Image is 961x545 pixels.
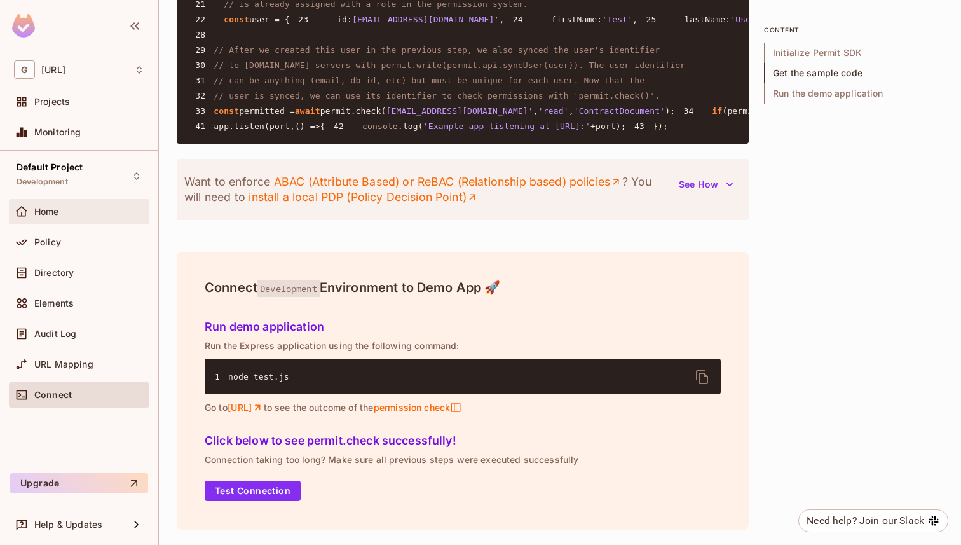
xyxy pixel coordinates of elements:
span: Connect [34,390,72,400]
span: [EMAIL_ADDRESS][DOMAIN_NAME]' [386,106,533,116]
span: ); [665,106,675,116]
span: Help & Updates [34,520,102,530]
p: Want to enforce ? You will need to [184,174,671,205]
span: G [14,60,35,79]
span: 'read' [538,106,569,116]
span: Get the sample code [764,63,943,83]
h5: Click below to see permit.check successfully! [205,434,721,447]
span: 34 [675,105,702,118]
p: content [764,25,943,35]
span: : [597,15,602,24]
button: See How [671,174,741,195]
span: const [214,106,239,116]
span: node test.js [228,372,289,382]
span: Development [17,177,68,187]
span: // user is synced, we can use its identifier to check permissions with 'permit.check()'. [214,91,660,100]
p: Go to to see the outcome of the [205,402,721,413]
span: 24 [504,13,531,26]
span: Home [34,207,59,217]
span: user = { [249,15,290,24]
span: 41 [187,120,214,133]
span: 1 [215,371,228,383]
span: id [337,15,347,24]
span: const [224,15,249,24]
span: 25 [637,13,664,26]
a: install a local PDP (Policy Decision Point) [249,190,478,205]
h5: Run demo application [205,321,721,333]
span: : [347,15,352,24]
p: Connection taking too long? Make sure all previous steps were executed successfully [205,455,721,465]
span: 22 [187,13,214,26]
a: [URL] [228,402,264,413]
span: 'User' [730,15,761,24]
span: , [533,106,538,116]
span: Directory [34,268,74,278]
span: 43 [626,120,653,133]
span: (permitted) { [722,106,788,116]
button: Test Connection [205,481,301,501]
button: Upgrade [10,473,148,493]
span: if [712,106,722,116]
span: URL Mapping [34,359,93,369]
span: permit.check( [320,106,386,116]
p: Run the Express application using the following command: [205,341,721,351]
span: +port); [590,121,626,131]
span: [EMAIL_ADDRESS][DOMAIN_NAME]' [352,15,499,24]
h4: Connect Environment to Demo App 🚀 [205,280,721,295]
span: { [320,121,325,131]
span: firstName [552,15,597,24]
span: 32 [187,90,214,102]
span: app.listen(port, [214,121,295,131]
span: Development [257,280,320,297]
span: , [632,15,637,24]
span: 'Test' [602,15,632,24]
span: 'ContractDocument' [574,106,665,116]
span: 'Example app listening at [URL]:' [423,121,590,131]
span: permission check [373,402,461,413]
span: 42 [325,120,352,133]
span: Initialize Permit SDK [764,43,943,63]
span: 28 [187,29,214,41]
span: .log( [398,121,423,131]
span: , [499,15,504,24]
span: Projects [34,97,70,107]
div: Need help? Join our Slack [807,513,924,528]
button: delete [687,362,718,392]
span: Monitoring [34,127,81,137]
span: // After we created this user in the previous step, we also synced the user's identifier [214,45,660,55]
span: , [569,106,574,116]
span: // to [DOMAIN_NAME] servers with permit.write(permit.api.syncUser(user)). The user identifier [214,60,685,70]
span: Policy [34,237,61,247]
span: Workspace: genworx.ai [41,65,65,75]
span: 30 [187,59,214,72]
span: 31 [187,74,214,87]
span: 33 [187,105,214,118]
span: 23 [290,13,317,26]
span: Run the demo application [764,83,943,104]
span: Elements [34,298,74,308]
span: await [295,106,320,116]
span: 29 [187,44,214,57]
img: SReyMgAAAABJRU5ErkJggg== [12,14,35,38]
span: // can be anything (email, db id, etc) but must be unique for each user. Now that the [214,76,644,85]
span: console [362,121,398,131]
span: : [725,15,730,24]
span: lastName [685,15,725,24]
span: () => [295,121,320,131]
span: Default Project [17,162,83,172]
span: permitted = [239,106,295,116]
span: Audit Log [34,329,76,339]
a: ABAC (Attribute Based) or ReBAC (Relationship based) policies [273,174,622,190]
